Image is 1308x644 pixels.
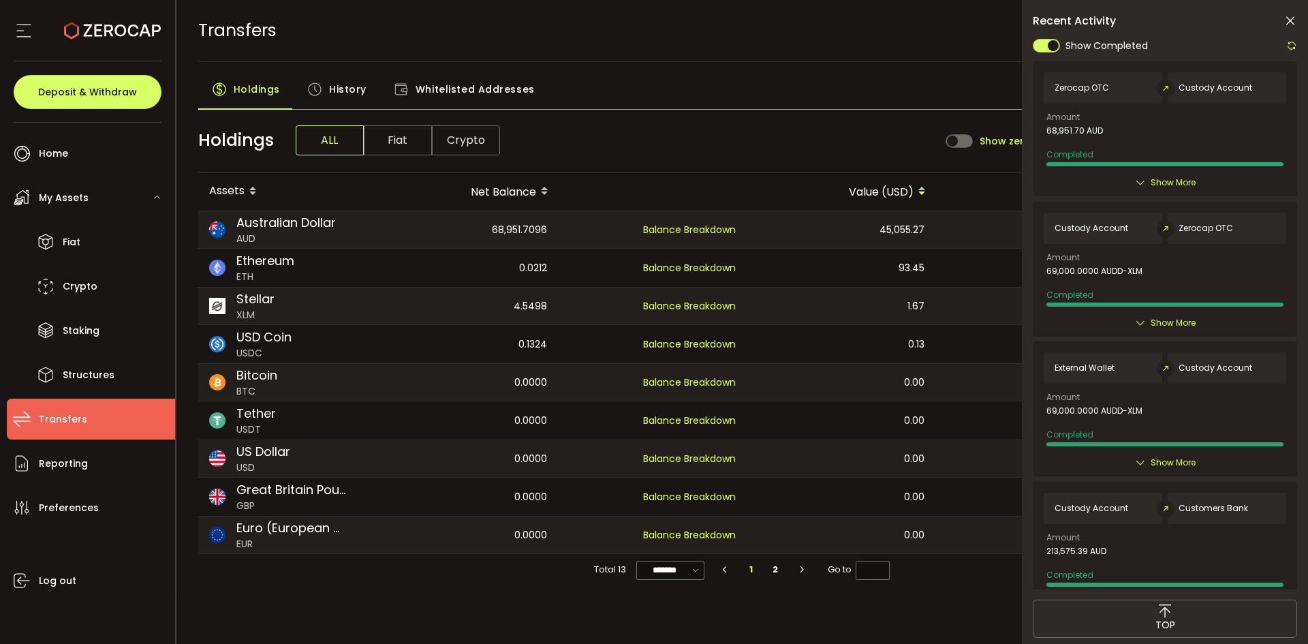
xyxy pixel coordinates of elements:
[371,288,558,324] div: 4.5498
[1046,149,1093,160] span: Completed
[39,454,88,474] span: Reporting
[1179,224,1233,233] span: Zerocap OTC
[1151,176,1196,189] span: Show More
[1046,547,1106,556] span: 213,575.39 AUD
[1033,16,1116,27] span: Recent Activity
[371,440,558,477] div: 0.0000
[1179,363,1252,373] span: Custody Account
[763,560,788,579] li: 2
[1055,224,1128,233] span: Custody Account
[329,76,367,103] span: History
[198,180,371,203] div: Assets
[234,76,280,103] span: Holdings
[236,537,347,551] span: EUR
[1055,83,1109,93] span: Zerocap OTC
[643,527,736,543] span: Balance Breakdown
[371,517,558,553] div: 0.0000
[371,180,559,203] div: Net Balance
[371,325,558,363] div: 0.1324
[416,76,535,103] span: Whitelisted Addresses
[643,413,736,429] span: Balance Breakdown
[236,461,290,475] span: USD
[594,560,626,579] span: Total 13
[643,223,736,236] span: Balance Breakdown
[1046,113,1080,121] span: Amount
[371,401,558,440] div: 0.0000
[1151,456,1196,470] span: Show More
[643,451,736,467] span: Balance Breakdown
[209,374,225,390] img: btc_portfolio.svg
[63,365,114,385] span: Structures
[1151,316,1196,330] span: Show More
[236,270,294,284] span: ETH
[1065,39,1148,53] span: Show Completed
[236,384,277,399] span: BTC
[63,321,99,341] span: Staking
[748,478,935,516] div: 0.00
[748,211,935,248] div: 45,055.27
[209,450,225,467] img: usd_portfolio.svg
[748,288,935,324] div: 1.67
[1179,83,1252,93] span: Custody Account
[63,232,80,252] span: Fiat
[371,364,558,401] div: 0.0000
[236,519,347,537] span: Euro (European Monetary Unit)
[39,410,87,429] span: Transfers
[236,213,336,232] span: Australian Dollar
[209,336,225,352] img: usdc_portfolio.svg
[643,489,736,505] span: Balance Breakdown
[1046,406,1142,416] span: 69,000.0000 AUDD-XLM
[643,337,736,351] span: Balance Breakdown
[236,346,292,361] span: USDC
[643,299,736,313] span: Balance Breakdown
[1046,126,1103,136] span: 68,951.70 AUD
[1155,618,1175,632] span: TOP
[38,87,137,97] span: Deposit & Withdraw
[748,440,935,477] div: 0.00
[14,75,161,109] button: Deposit & Withdraw
[236,290,275,308] span: Stellar
[371,211,558,248] div: 68,951.7096
[209,527,225,543] img: eur_portfolio.svg
[748,249,935,287] div: 93.45
[1046,254,1080,262] span: Amount
[209,221,225,238] img: aud_portfolio.svg
[1046,289,1093,301] span: Completed
[643,261,736,275] span: Balance Breakdown
[748,180,937,203] div: Value (USD)
[198,18,277,42] span: Transfers
[432,125,500,155] span: Crypto
[1240,579,1308,644] iframe: Chat Widget
[198,127,274,153] span: Holdings
[748,364,935,401] div: 0.00
[209,298,225,314] img: xlm_portfolio.png
[1046,569,1093,581] span: Completed
[209,260,225,276] img: eth_portfolio.svg
[236,442,290,461] span: US Dollar
[371,249,558,287] div: 0.0212
[1046,534,1080,542] span: Amount
[39,144,68,164] span: Home
[236,404,276,423] span: Tether
[63,277,97,296] span: Crypto
[236,366,277,384] span: Bitcoin
[828,560,890,579] span: Go to
[1046,429,1093,440] span: Completed
[296,125,364,155] span: ALL
[748,517,935,553] div: 0.00
[748,401,935,440] div: 0.00
[371,478,558,516] div: 0.0000
[1046,393,1080,401] span: Amount
[236,308,275,322] span: XLM
[39,498,99,518] span: Preferences
[39,571,76,591] span: Log out
[39,188,89,208] span: My Assets
[236,423,276,437] span: USDT
[236,232,336,246] span: AUD
[209,489,225,505] img: gbp_portfolio.svg
[209,412,225,429] img: usdt_portfolio.svg
[748,325,935,363] div: 0.13
[236,251,294,270] span: Ethereum
[1046,266,1142,276] span: 69,000.0000 AUDD-XLM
